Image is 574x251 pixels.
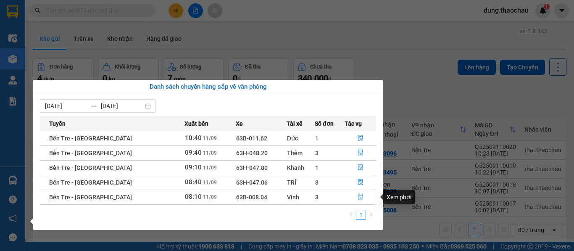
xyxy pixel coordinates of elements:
[366,210,376,220] li: Next Page
[287,163,314,172] div: Khanh
[287,134,314,143] div: Đức
[75,44,96,52] span: 80.000
[13,44,17,52] span: 0
[203,150,217,156] span: 11/09
[49,119,66,128] span: Tuyến
[65,9,125,17] p: Nhận:
[120,58,125,67] span: 1
[287,148,314,158] div: Thêm
[185,164,202,171] span: 09:10
[3,9,64,17] p: Gửi từ:
[345,146,376,160] button: file-done
[111,58,120,66] span: SL:
[45,101,87,111] input: Từ ngày
[236,194,267,201] span: 63B-008.04
[101,101,143,111] input: Đến ngày
[356,210,366,219] a: 1
[358,164,363,171] span: file-done
[345,176,376,189] button: file-done
[49,194,132,201] span: Bến Tre - [GEOGRAPHIC_DATA]
[64,42,125,54] td: CC:
[366,210,376,220] button: right
[185,178,202,186] span: 08:40
[3,58,55,66] span: 1 - Kiện vừa (cốt)
[348,212,353,217] span: left
[236,150,268,156] span: 63H-048.20
[24,9,45,17] span: Quận 5
[315,194,319,201] span: 3
[3,18,45,26] span: thịnh phát lộc
[185,193,202,201] span: 08:10
[3,28,41,36] span: 0919777987
[184,119,208,128] span: Xuất bến
[346,210,356,220] li: Previous Page
[203,165,217,171] span: 11/09
[65,28,103,36] span: 0917813096
[287,193,314,202] div: Vinh
[345,190,376,204] button: file-done
[315,164,319,171] span: 1
[345,161,376,174] button: file-done
[236,135,267,142] span: 63B-011.62
[358,179,363,186] span: file-done
[83,9,106,17] span: Bến Tre
[185,149,202,156] span: 09:40
[236,164,268,171] span: 63H-047.80
[49,135,132,142] span: Bến Tre - [GEOGRAPHIC_DATA]
[356,210,366,220] li: 1
[383,190,415,204] div: Xem phơi
[346,210,356,220] button: left
[65,18,75,26] span: Hải
[315,119,334,128] span: Số đơn
[49,179,132,186] span: Bến Tre - [GEOGRAPHIC_DATA]
[358,135,363,142] span: file-done
[49,150,132,156] span: Bến Tre - [GEOGRAPHIC_DATA]
[203,194,217,200] span: 11/09
[91,103,97,109] span: to
[236,119,243,128] span: Xe
[358,150,363,156] span: file-done
[369,212,374,217] span: right
[315,150,319,156] span: 3
[358,194,363,201] span: file-done
[287,178,314,187] div: TRÍ
[287,119,303,128] span: Tài xế
[236,179,268,186] span: 63H-047.06
[345,119,362,128] span: Tác vụ
[315,179,319,186] span: 3
[49,164,132,171] span: Bến Tre - [GEOGRAPHIC_DATA]
[3,42,65,54] td: CR:
[185,134,202,142] span: 10:40
[40,82,376,92] div: Danh sách chuyến hàng sắp về văn phòng
[315,135,319,142] span: 1
[203,135,217,141] span: 11/09
[91,103,97,109] span: swap-right
[203,180,217,185] span: 11/09
[345,132,376,145] button: file-done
